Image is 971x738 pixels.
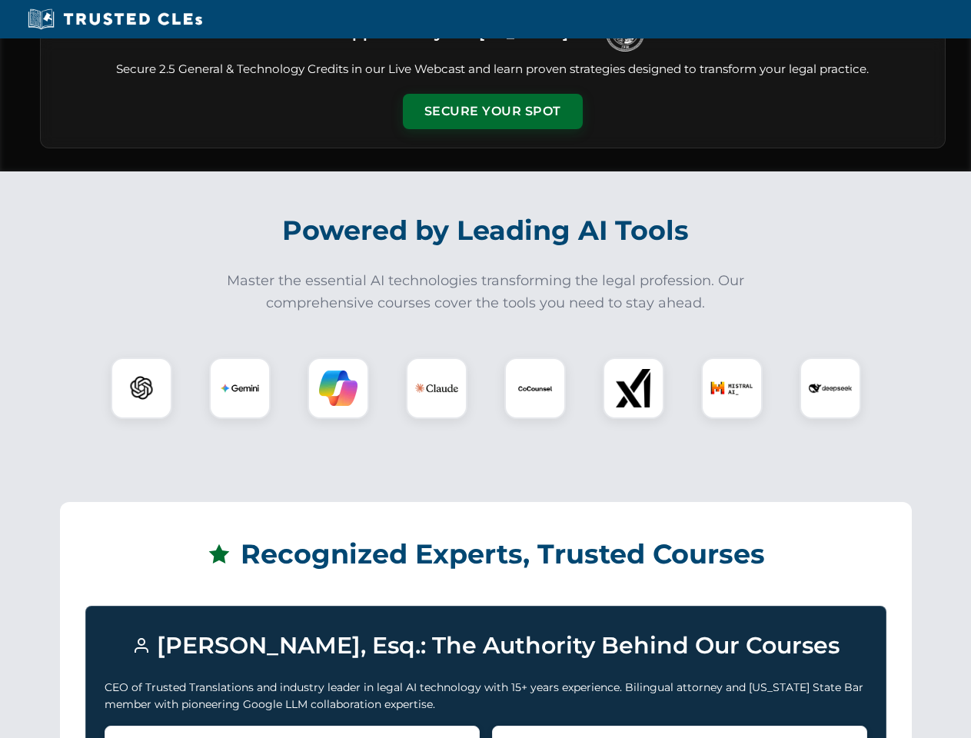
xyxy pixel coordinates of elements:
[60,204,912,258] h2: Powered by Leading AI Tools
[504,357,566,419] div: CoCounsel
[105,625,867,667] h3: [PERSON_NAME], Esq.: The Authority Behind Our Courses
[105,679,867,713] p: CEO of Trusted Translations and industry leader in legal AI technology with 15+ years experience....
[516,369,554,407] img: CoCounsel Logo
[614,369,653,407] img: xAI Logo
[209,357,271,419] div: Gemini
[710,367,753,410] img: Mistral AI Logo
[59,61,926,78] p: Secure 2.5 General & Technology Credits in our Live Webcast and learn proven strategies designed ...
[319,369,357,407] img: Copilot Logo
[85,527,886,581] h2: Recognized Experts, Trusted Courses
[119,366,164,411] img: ChatGPT Logo
[308,357,369,419] div: Copilot
[800,357,861,419] div: DeepSeek
[217,270,755,314] p: Master the essential AI technologies transforming the legal profession. Our comprehensive courses...
[23,8,207,31] img: Trusted CLEs
[603,357,664,419] div: xAI
[403,94,583,129] button: Secure Your Spot
[809,367,852,410] img: DeepSeek Logo
[415,367,458,410] img: Claude Logo
[221,369,259,407] img: Gemini Logo
[701,357,763,419] div: Mistral AI
[111,357,172,419] div: ChatGPT
[406,357,467,419] div: Claude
